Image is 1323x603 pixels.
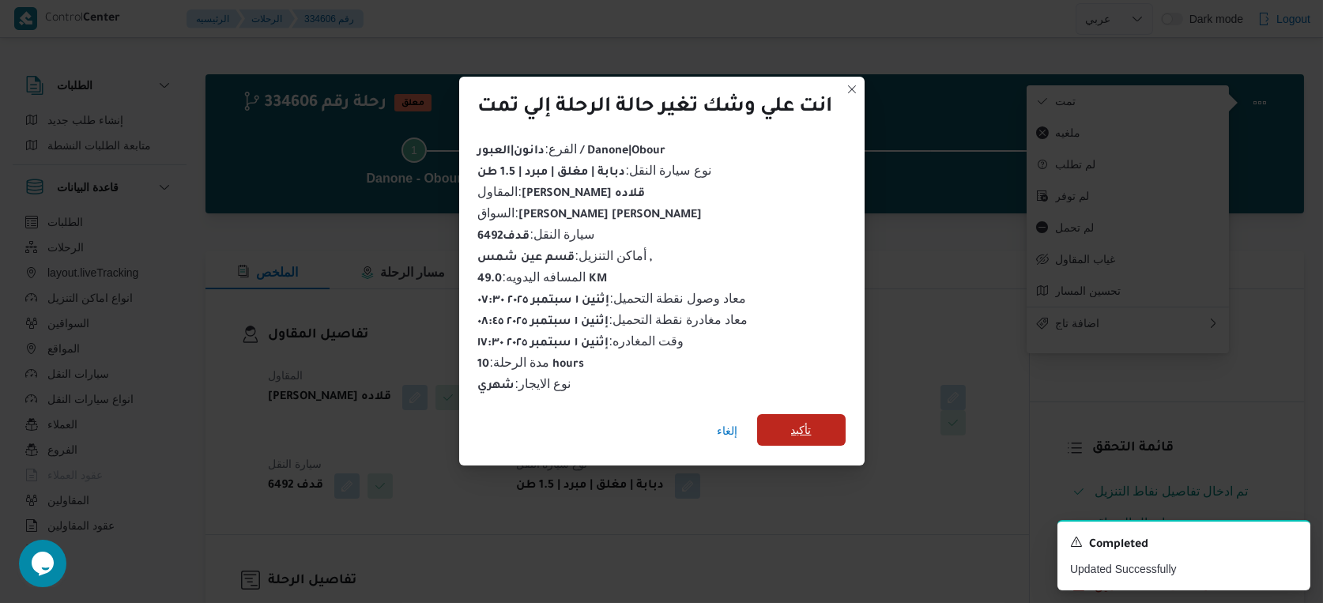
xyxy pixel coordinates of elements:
span: أماكن التنزيل : [478,249,653,262]
span: نوع سيارة النقل : [478,164,711,177]
b: دانون|العبور / Danone|Obour [478,145,665,158]
span: معاد وصول نقطة التحميل : [478,292,747,305]
span: المقاول : [478,185,645,198]
span: وقت المغادره : [478,334,684,348]
b: إثنين ١ سبتمبر ٢٠٢٥ ٠٧:٣٠ [478,295,610,307]
button: إلغاء [711,415,744,447]
span: الفرع : [478,142,665,156]
button: Closes this modal window [842,80,861,99]
div: Notification [1070,534,1298,555]
span: السواق : [478,206,702,220]
span: Completed [1089,536,1148,555]
span: مدة الرحلة : [478,356,585,369]
span: المسافه اليدويه : [478,270,608,284]
span: سيارة النقل : [478,228,595,241]
span: معاد مغادرة نقطة التحميل : [478,313,748,326]
span: تأكيد [791,420,812,439]
button: تأكيد [757,414,846,446]
b: إثنين ١ سبتمبر ٢٠٢٥ ٠٨:٤٥ [478,316,609,329]
iframe: chat widget [16,540,66,587]
b: 49.0 KM [478,273,608,286]
b: قدف6492 [478,231,530,243]
b: إثنين ١ سبتمبر ٢٠٢٥ ١٧:٣٠ [478,337,609,350]
b: شهري [478,380,515,393]
b: قسم عين شمس , [478,252,653,265]
b: [PERSON_NAME] [PERSON_NAME] [518,209,702,222]
b: [PERSON_NAME] قلاده [522,188,645,201]
p: Updated Successfully [1070,561,1298,578]
span: نوع الايجار : [478,377,571,390]
span: إلغاء [718,421,738,440]
b: دبابة | مغلق | مبرد | 1.5 طن [478,167,626,179]
b: 10 hours [478,359,585,371]
div: انت علي وشك تغير حالة الرحلة إلي تمت [478,96,833,121]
